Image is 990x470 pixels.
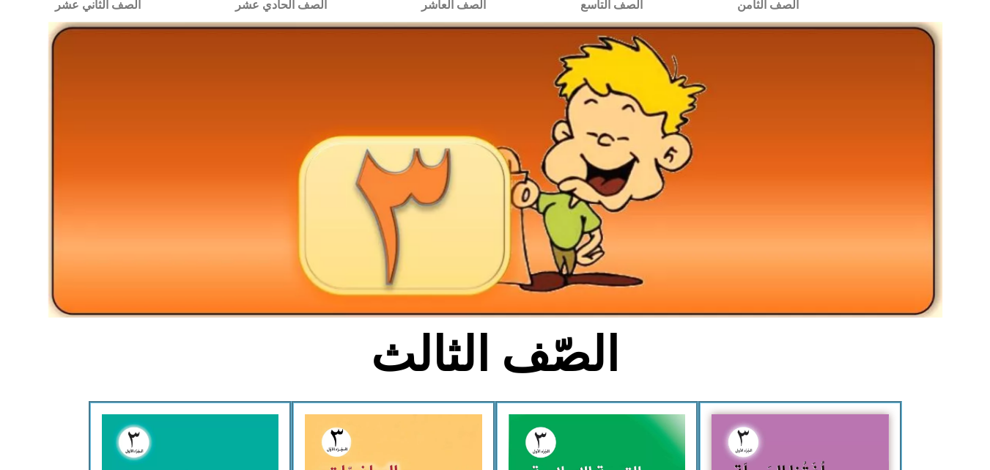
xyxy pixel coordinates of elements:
h2: الصّف الثالث [253,326,737,383]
